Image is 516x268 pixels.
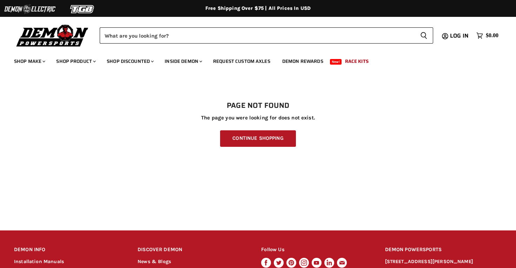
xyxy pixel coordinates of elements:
[330,59,342,65] span: New!
[159,54,206,68] a: Inside Demon
[220,130,296,147] a: Continue Shopping
[340,54,374,68] a: Race Kits
[9,54,49,68] a: Shop Make
[14,102,502,110] h1: Page not found
[277,54,329,68] a: Demon Rewards
[101,54,158,68] a: Shop Discounted
[473,31,502,41] a: $0.00
[385,258,502,266] p: [STREET_ADDRESS][PERSON_NAME]
[14,242,125,258] h2: DEMON INFO
[208,54,276,68] a: Request Custom Axles
[4,2,56,16] img: Demon Electric Logo 2
[447,33,473,39] a: Log in
[415,27,433,44] button: Search
[14,259,64,264] a: Installation Manuals
[14,23,91,48] img: Demon Powersports
[100,27,433,44] form: Product
[138,242,248,258] h2: DISCOVER DEMON
[385,242,502,258] h2: DEMON POWERSPORTS
[9,51,497,68] ul: Main menu
[51,54,100,68] a: Shop Product
[261,242,372,258] h2: Follow Us
[56,2,109,16] img: TGB Logo 2
[100,27,415,44] input: Search
[450,31,469,40] span: Log in
[138,259,171,264] a: News & Blogs
[486,32,498,39] span: $0.00
[14,115,502,121] p: The page you were looking for does not exist.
